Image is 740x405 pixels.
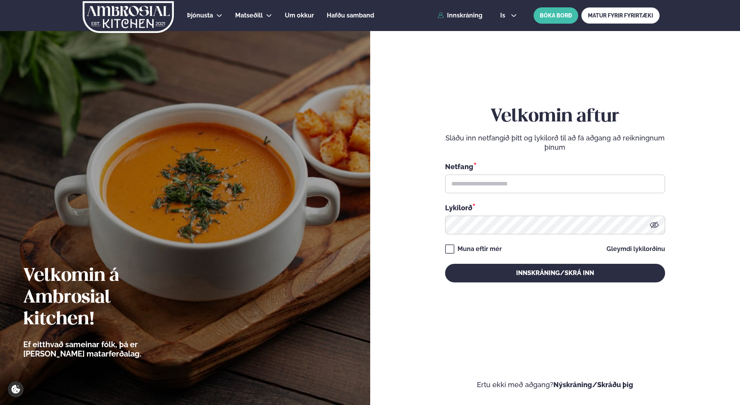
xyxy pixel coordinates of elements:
button: Innskráning/Skrá inn [445,264,665,282]
span: Um okkur [285,12,314,19]
button: is [494,12,523,19]
span: Matseðill [235,12,263,19]
span: Þjónusta [187,12,213,19]
a: Cookie settings [8,381,24,397]
button: BÓKA BORÐ [534,7,578,24]
p: Sláðu inn netfangið þitt og lykilorð til að fá aðgang að reikningnum þínum [445,133,665,152]
p: Ef eitthvað sameinar fólk, þá er [PERSON_NAME] matarferðalag. [23,340,184,358]
span: is [500,12,508,19]
a: Innskráning [438,12,482,19]
h2: Velkomin aftur [445,106,665,128]
a: MATUR FYRIR FYRIRTÆKI [581,7,660,24]
h2: Velkomin á Ambrosial kitchen! [23,265,184,331]
a: Nýskráning/Skráðu þig [553,381,633,389]
img: logo [82,1,175,33]
a: Þjónusta [187,11,213,20]
a: Um okkur [285,11,314,20]
a: Hafðu samband [327,11,374,20]
div: Netfang [445,161,665,171]
div: Lykilorð [445,202,665,213]
a: Gleymdi lykilorðinu [607,246,665,252]
span: Hafðu samband [327,12,374,19]
p: Ertu ekki með aðgang? [393,380,717,389]
a: Matseðill [235,11,263,20]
